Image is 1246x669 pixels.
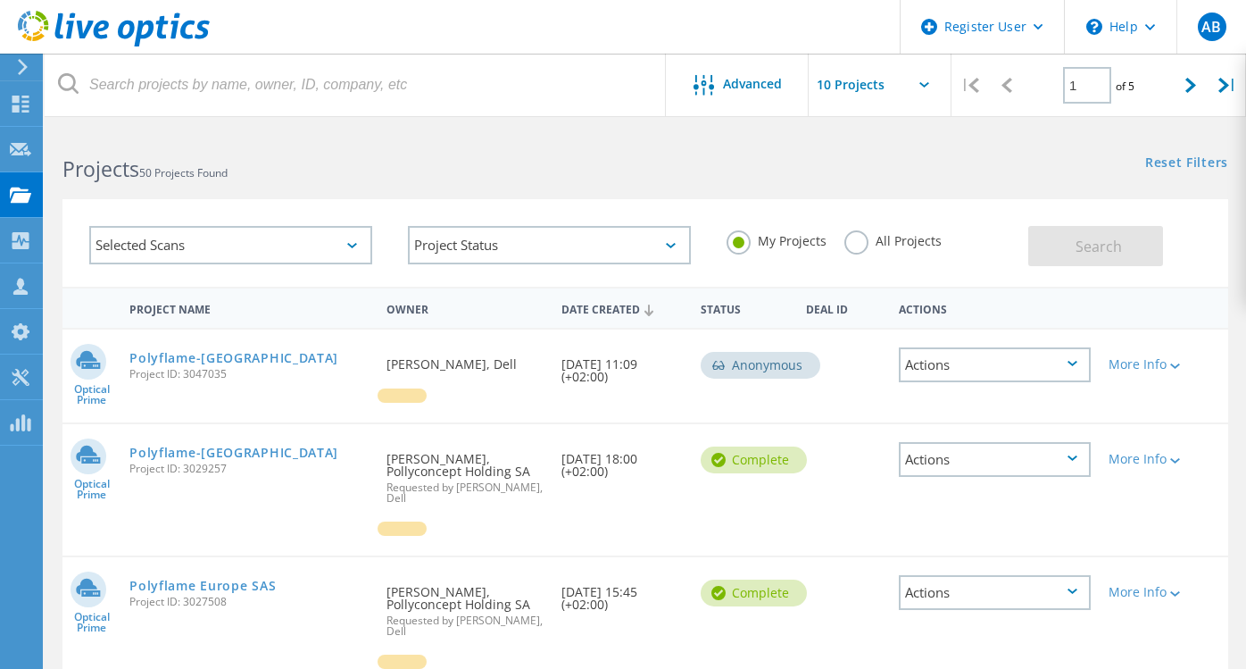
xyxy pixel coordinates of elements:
[951,54,988,117] div: |
[701,447,807,473] div: Complete
[692,291,797,324] div: Status
[1109,453,1184,465] div: More Info
[129,447,338,459] a: Polyflame-[GEOGRAPHIC_DATA]
[386,482,544,504] span: Requested by [PERSON_NAME], Dell
[378,291,552,324] div: Owner
[408,226,691,264] div: Project Status
[727,230,827,247] label: My Projects
[723,78,782,90] span: Advanced
[129,352,338,364] a: Polyflame-[GEOGRAPHIC_DATA]
[701,580,807,606] div: Complete
[1145,156,1228,171] a: Reset Filters
[378,424,552,522] div: [PERSON_NAME], Pollyconcept Holding SA
[120,291,377,324] div: Project Name
[899,575,1091,610] div: Actions
[139,165,228,180] span: 50 Projects Found
[1116,79,1134,94] span: of 5
[890,291,1100,324] div: Actions
[552,330,693,401] div: [DATE] 11:09 (+02:00)
[552,291,693,325] div: Date Created
[1209,54,1246,117] div: |
[1076,237,1122,256] span: Search
[701,352,820,379] div: Anonymous
[45,54,667,116] input: Search projects by name, owner, ID, company, etc
[129,464,368,474] span: Project ID: 3029257
[62,612,120,633] span: Optical Prime
[899,347,1091,382] div: Actions
[378,557,552,655] div: [PERSON_NAME], Pollyconcept Holding SA
[797,291,890,324] div: Deal Id
[62,155,139,183] b: Projects
[1086,19,1102,35] svg: \n
[62,384,120,406] span: Optical Prime
[129,580,276,592] a: Polyflame Europe SAS
[1028,226,1163,266] button: Search
[844,230,942,247] label: All Projects
[129,597,368,607] span: Project ID: 3027508
[386,615,544,637] span: Requested by [PERSON_NAME], Dell
[1109,586,1184,598] div: More Info
[18,38,210,50] a: Live Optics Dashboard
[552,424,693,496] div: [DATE] 18:00 (+02:00)
[62,479,120,500] span: Optical Prime
[899,442,1091,477] div: Actions
[552,557,693,629] div: [DATE] 15:45 (+02:00)
[378,330,552,389] div: [PERSON_NAME], Dell
[89,226,372,264] div: Selected Scans
[129,369,368,380] span: Project ID: 3047035
[1109,358,1184,371] div: More Info
[1201,20,1221,34] span: AB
